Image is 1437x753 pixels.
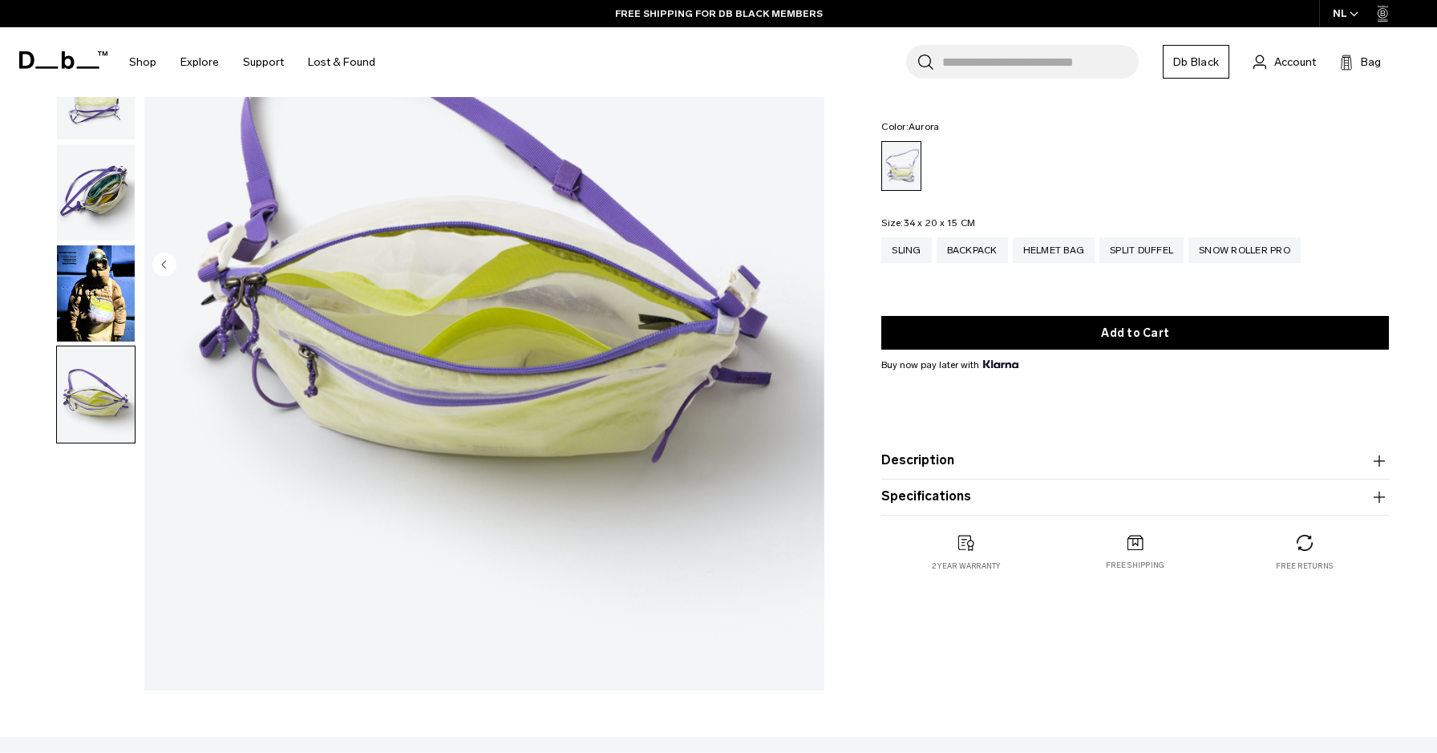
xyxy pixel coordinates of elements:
a: Aurora [881,141,921,191]
span: 34 x 20 x 15 CM [904,217,976,229]
a: Lost & Found [308,34,375,91]
a: Support [243,34,284,91]
img: {"height" => 20, "alt" => "Klarna"} [983,360,1018,368]
a: Sling [881,237,931,263]
span: Account [1274,54,1316,71]
a: Explore [180,34,219,91]
button: Specifications [881,488,1389,507]
a: Snow Roller Pro [1188,237,1301,263]
a: Helmet Bag [1013,237,1095,263]
img: Weigh_Lighter_Sling_10L_4.png [57,346,135,443]
span: Aurora [909,121,940,132]
a: Split Duffel [1099,237,1184,263]
a: Shop [129,34,156,91]
nav: Main Navigation [117,27,387,97]
button: Description [881,451,1389,471]
p: Free returns [1276,561,1333,572]
button: Bag [1340,52,1381,71]
a: Account [1253,52,1316,71]
button: Weigh_Lighter_Sling_10L_4.png [56,346,136,443]
img: Weigh_Lighter_Sling_10L_3.png [57,144,135,241]
legend: Color: [881,122,939,132]
button: Previous slide [152,252,176,279]
legend: Size: [881,218,975,228]
p: 2 year warranty [932,561,1001,572]
img: Weigh Lighter Sling 10L Aurora [57,245,135,342]
button: Weigh_Lighter_Sling_10L_3.png [56,144,136,241]
span: Bag [1361,54,1381,71]
button: Weigh Lighter Sling 10L Aurora [56,245,136,342]
button: Add to Cart [881,316,1389,350]
span: Buy now pay later with [881,358,1018,372]
p: Free shipping [1106,560,1164,571]
a: Db Black [1163,45,1229,79]
a: Backpack [937,237,1008,263]
a: FREE SHIPPING FOR DB BLACK MEMBERS [615,6,823,21]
